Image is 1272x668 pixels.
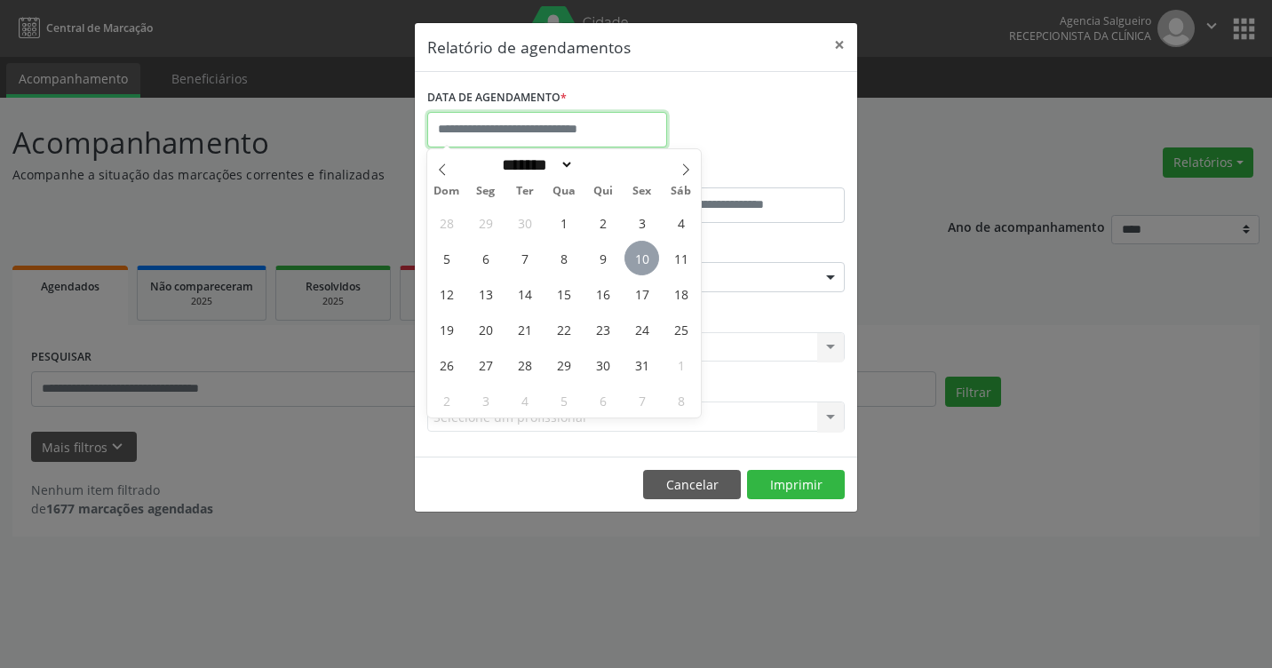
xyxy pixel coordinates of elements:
[662,186,701,197] span: Sáb
[624,312,659,346] span: Outubro 24, 2025
[505,186,545,197] span: Ter
[546,276,581,311] span: Outubro 15, 2025
[468,347,503,382] span: Outubro 27, 2025
[546,347,581,382] span: Outubro 29, 2025
[546,312,581,346] span: Outubro 22, 2025
[496,155,574,174] select: Month
[468,383,503,417] span: Novembro 3, 2025
[427,84,567,112] label: DATA DE AGENDAMENTO
[664,383,698,417] span: Novembro 8, 2025
[429,205,464,240] span: Setembro 28, 2025
[468,241,503,275] span: Outubro 6, 2025
[429,241,464,275] span: Outubro 5, 2025
[546,241,581,275] span: Outubro 8, 2025
[507,312,542,346] span: Outubro 21, 2025
[624,383,659,417] span: Novembro 7, 2025
[747,470,845,500] button: Imprimir
[585,347,620,382] span: Outubro 30, 2025
[507,383,542,417] span: Novembro 4, 2025
[643,470,741,500] button: Cancelar
[822,23,857,67] button: Close
[546,383,581,417] span: Novembro 5, 2025
[585,205,620,240] span: Outubro 2, 2025
[624,347,659,382] span: Outubro 31, 2025
[507,276,542,311] span: Outubro 14, 2025
[584,186,623,197] span: Qui
[664,205,698,240] span: Outubro 4, 2025
[468,312,503,346] span: Outubro 20, 2025
[664,276,698,311] span: Outubro 18, 2025
[429,383,464,417] span: Novembro 2, 2025
[624,241,659,275] span: Outubro 10, 2025
[664,241,698,275] span: Outubro 11, 2025
[427,36,631,59] h5: Relatório de agendamentos
[429,276,464,311] span: Outubro 12, 2025
[585,276,620,311] span: Outubro 16, 2025
[466,186,505,197] span: Seg
[624,276,659,311] span: Outubro 17, 2025
[507,241,542,275] span: Outubro 7, 2025
[468,205,503,240] span: Setembro 29, 2025
[624,205,659,240] span: Outubro 3, 2025
[507,205,542,240] span: Setembro 30, 2025
[623,186,662,197] span: Sex
[585,383,620,417] span: Novembro 6, 2025
[429,312,464,346] span: Outubro 19, 2025
[427,186,466,197] span: Dom
[574,155,632,174] input: Year
[546,205,581,240] span: Outubro 1, 2025
[640,160,845,187] label: ATÉ
[507,347,542,382] span: Outubro 28, 2025
[545,186,584,197] span: Qua
[468,276,503,311] span: Outubro 13, 2025
[664,347,698,382] span: Novembro 1, 2025
[429,347,464,382] span: Outubro 26, 2025
[585,312,620,346] span: Outubro 23, 2025
[664,312,698,346] span: Outubro 25, 2025
[585,241,620,275] span: Outubro 9, 2025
